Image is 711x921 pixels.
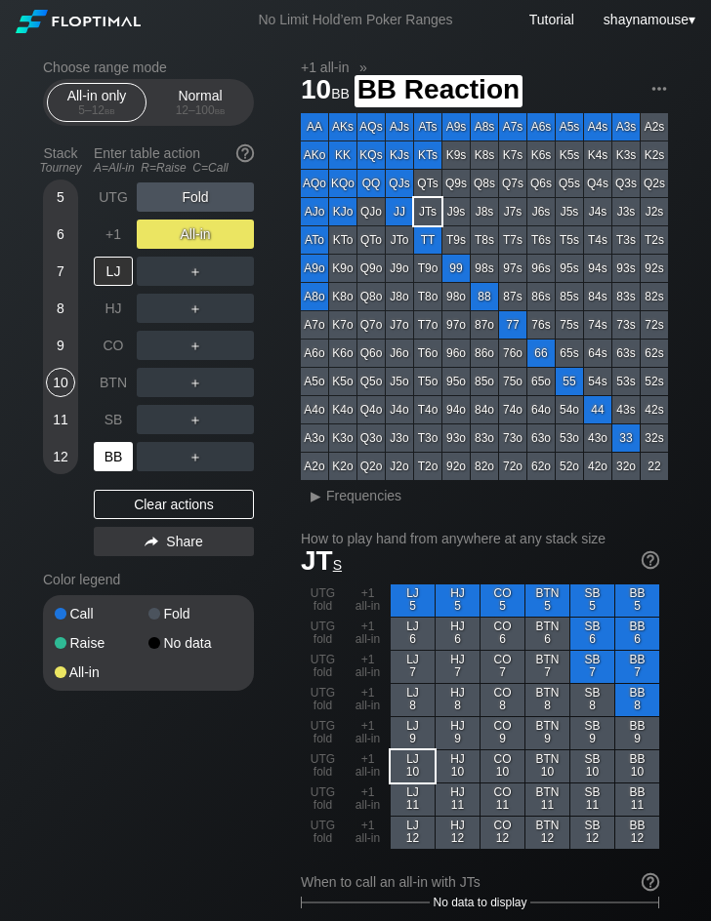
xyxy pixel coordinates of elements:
[55,607,148,621] div: Call
[641,453,668,480] div: 22
[436,817,480,849] div: HJ 12
[570,750,614,782] div: SB 10
[55,665,148,679] div: All-in
[570,651,614,683] div: SB 7
[94,257,133,286] div: LJ
[137,368,254,397] div: ＋
[355,75,523,107] span: BB Reaction
[615,817,659,849] div: BB 12
[298,59,352,76] span: +1 all-in
[499,453,526,480] div: 72o
[386,198,413,225] div: JJ
[94,368,133,397] div: BTN
[46,405,75,434] div: 11
[471,396,498,423] div: 84o
[556,283,583,310] div: 85s
[641,283,668,310] div: 82s
[391,750,435,782] div: LJ 10
[471,453,498,480] div: 82o
[436,584,480,617] div: HJ 5
[442,283,470,310] div: 98o
[301,531,659,546] h2: How to play hand from anywhere at any stack size
[357,424,385,452] div: Q3o
[442,198,470,225] div: J9s
[349,60,377,75] span: »
[556,226,583,254] div: T5s
[612,170,640,197] div: Q3s
[612,226,640,254] div: T3s
[584,255,611,282] div: 94s
[612,453,640,480] div: 32o
[527,396,555,423] div: 64o
[16,10,141,33] img: Floptimal logo
[329,453,356,480] div: K2o
[556,424,583,452] div: 53o
[525,717,569,749] div: BTN 9
[436,618,480,650] div: HJ 6
[570,584,614,617] div: SB 5
[137,257,254,286] div: ＋
[386,311,413,339] div: J7o
[612,340,640,367] div: 63s
[527,255,555,282] div: 96s
[442,453,470,480] div: 92o
[43,564,254,595] div: Color legend
[527,340,555,367] div: 66
[556,141,583,169] div: K5s
[442,340,470,367] div: 96o
[301,684,345,716] div: UTG fold
[414,198,441,225] div: JTs
[137,405,254,434] div: ＋
[331,81,350,102] span: bb
[442,255,470,282] div: 99
[303,484,328,507] div: ▸
[499,283,526,310] div: 87s
[46,294,75,323] div: 8
[641,368,668,395] div: 52s
[584,141,611,169] div: K4s
[137,294,254,323] div: ＋
[329,424,356,452] div: K3o
[471,198,498,225] div: J8s
[436,783,480,816] div: HJ 11
[357,255,385,282] div: Q9o
[442,113,470,140] div: A9s
[527,368,555,395] div: 65o
[641,396,668,423] div: 42s
[148,636,242,650] div: No data
[442,311,470,339] div: 97o
[94,161,254,175] div: A=All-in R=Raise C=Call
[641,340,668,367] div: 62s
[391,684,435,716] div: LJ 8
[301,368,328,395] div: A5o
[615,584,659,617] div: BB 5
[329,255,356,282] div: K9o
[414,283,441,310] div: T8o
[612,283,640,310] div: 83s
[386,170,413,197] div: QJs
[599,9,698,30] div: ▾
[234,142,256,164] img: help.32db89a4.svg
[326,488,401,503] span: Frequencies
[94,138,254,182] div: Enter table action
[414,113,441,140] div: ATs
[471,283,498,310] div: 88
[55,636,148,650] div: Raise
[529,12,574,27] a: Tutorial
[346,750,390,782] div: +1 all-in
[346,817,390,849] div: +1 all-in
[357,141,385,169] div: KQs
[527,453,555,480] div: 62o
[481,684,524,716] div: CO 8
[301,396,328,423] div: A4o
[481,618,524,650] div: CO 6
[229,12,481,32] div: No Limit Hold’em Poker Ranges
[612,198,640,225] div: J3s
[346,584,390,617] div: +1 all-in
[525,651,569,683] div: BTN 7
[641,141,668,169] div: K2s
[471,424,498,452] div: 83o
[570,783,614,816] div: SB 11
[481,651,524,683] div: CO 7
[94,294,133,323] div: HJ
